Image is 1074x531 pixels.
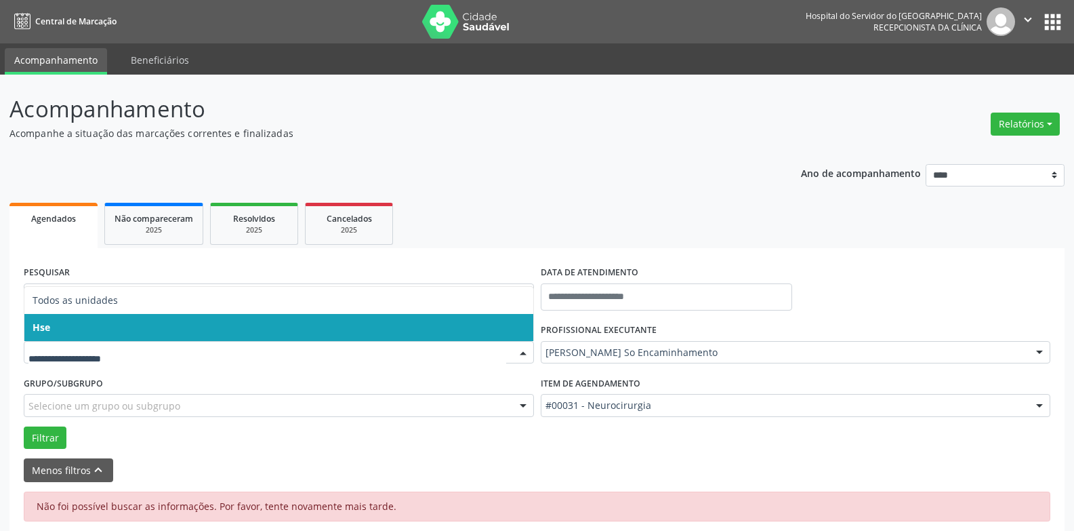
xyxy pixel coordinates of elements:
[33,321,50,334] span: Hse
[9,92,748,126] p: Acompanhamento
[873,22,982,33] span: Recepcionista da clínica
[801,164,921,181] p: Ano de acompanhamento
[35,16,117,27] span: Central de Marcação
[24,458,113,482] button: Menos filtroskeyboard_arrow_up
[541,262,638,283] label: DATA DE ATENDIMENTO
[315,225,383,235] div: 2025
[24,262,70,283] label: PESQUISAR
[541,320,657,341] label: PROFISSIONAL EXECUTANTE
[121,48,199,72] a: Beneficiários
[220,225,288,235] div: 2025
[33,294,118,307] span: Todos as unidades
[1041,10,1065,34] button: apps
[91,463,106,477] i: keyboard_arrow_up
[28,399,180,413] span: Selecione um grupo ou subgrupo
[987,7,1015,36] img: img
[9,126,748,140] p: Acompanhe a situação das marcações correntes e finalizadas
[24,373,103,394] label: Grupo/Subgrupo
[5,48,107,75] a: Acompanhamento
[545,399,1023,412] span: #00031 - Neurocirurgia
[806,10,982,22] div: Hospital do Servidor do [GEOGRAPHIC_DATA]
[327,213,372,224] span: Cancelados
[24,492,1050,522] div: Não foi possível buscar as informações. Por favor, tente novamente mais tarde.
[1015,7,1041,36] button: 
[545,346,1023,359] span: [PERSON_NAME] So Encaminhamento
[9,10,117,33] a: Central de Marcação
[233,213,275,224] span: Resolvidos
[31,213,76,224] span: Agendados
[1020,12,1035,27] i: 
[24,427,66,450] button: Filtrar
[541,373,640,394] label: Item de agendamento
[991,113,1060,136] button: Relatórios
[115,225,193,235] div: 2025
[115,213,193,224] span: Não compareceram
